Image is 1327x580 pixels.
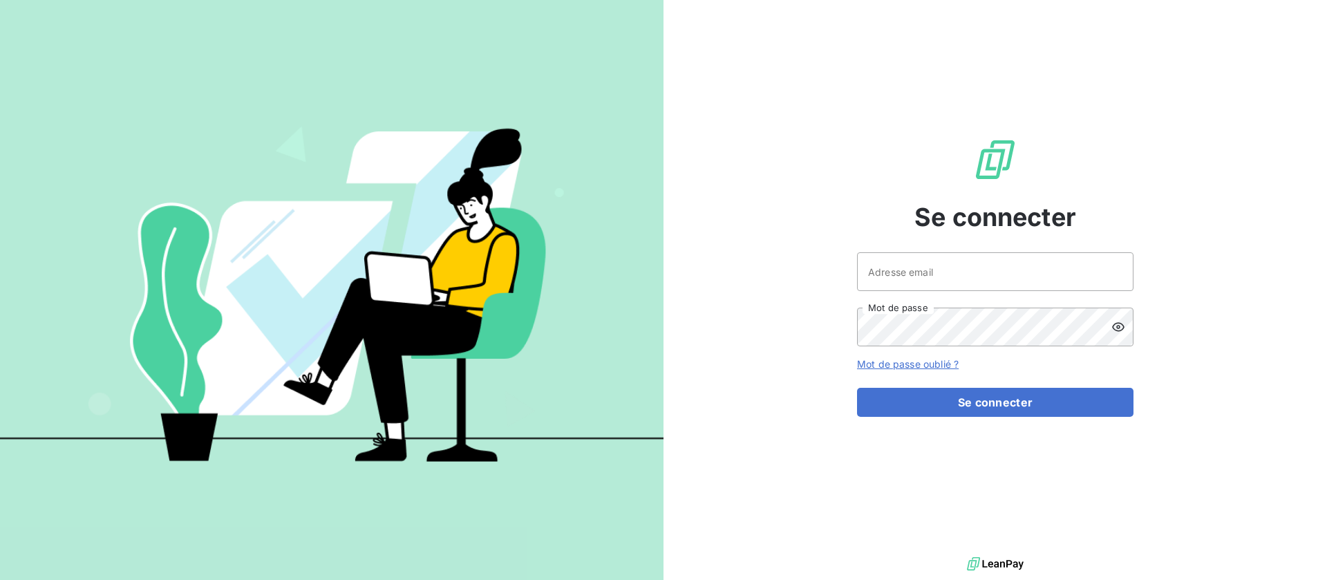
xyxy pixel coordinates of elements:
img: Logo LeanPay [973,138,1017,182]
input: placeholder [857,252,1133,291]
a: Mot de passe oublié ? [857,358,959,370]
button: Se connecter [857,388,1133,417]
img: logo [967,554,1024,574]
span: Se connecter [914,198,1076,236]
